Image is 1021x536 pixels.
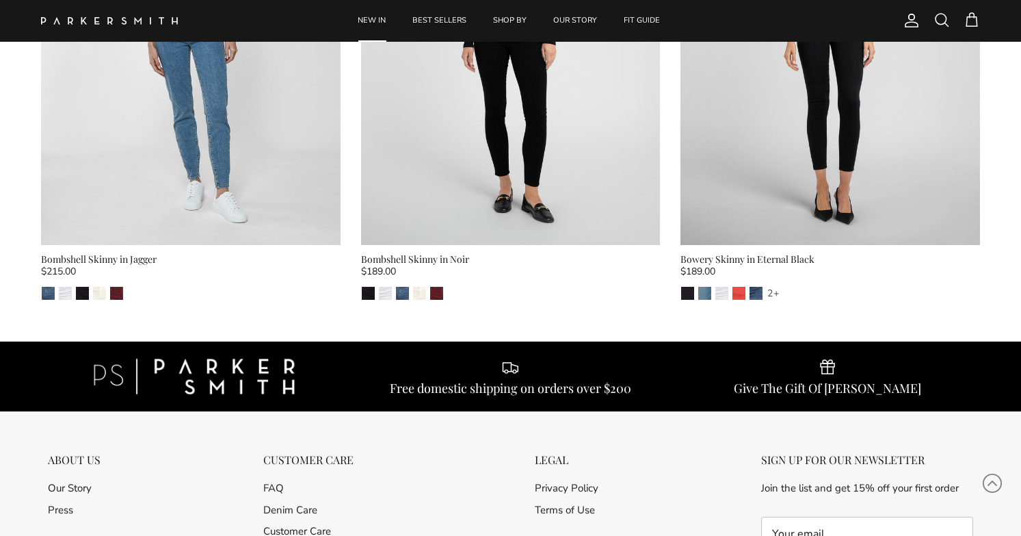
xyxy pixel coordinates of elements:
img: Noir [362,287,375,300]
span: $215.00 [41,264,76,279]
img: Merlot [430,287,443,300]
span: $189.00 [680,264,715,279]
a: Merlot [109,286,124,301]
a: Press [48,503,73,517]
div: CUSTOMER CARE [263,453,373,466]
a: Creamsickle [412,286,427,301]
a: Denim Care [263,503,317,517]
a: FAQ [263,481,284,495]
img: Creamsickle [413,287,426,300]
img: Noir [76,287,89,300]
a: Eternal Black [680,286,695,301]
img: Parker Smith [41,17,178,25]
img: Cove [698,287,711,300]
a: Cove [698,286,712,301]
p: Join the list and get 15% off your first order [761,480,973,496]
a: Bowery Skinny in Eternal Black $189.00 Eternal BlackCoveEternal WhiteWatermelonShoreline 2+ [680,252,980,301]
a: Noir [75,286,90,301]
a: 2+ [766,286,799,301]
a: Terms of Use [535,503,595,517]
span: $189.00 [361,264,396,279]
a: Privacy Policy [535,481,598,495]
svg: Scroll to Top [982,473,1003,494]
a: Eternal White [715,286,729,301]
div: 2+ [767,287,780,300]
a: Account [898,12,920,29]
a: Creamsickle [92,286,107,301]
a: Jagger [395,286,410,301]
img: Jagger [396,287,409,300]
a: Noir [361,286,375,301]
div: ABOUT US [48,453,101,466]
a: Jagger [41,286,55,301]
img: Eternal White [59,287,72,300]
div: Bowery Skinny in Eternal Black [680,252,980,267]
img: Watermelon [732,287,745,300]
div: LEGAL [535,453,598,466]
div: Give The Gift Of [PERSON_NAME] [734,381,921,396]
a: Eternal White [378,286,393,301]
div: Free domestic shipping on orders over $200 [390,381,631,396]
img: Eternal White [715,287,728,300]
a: Bombshell Skinny in Jagger $215.00 JaggerEternal WhiteNoirCreamsickleMerlot [41,252,341,301]
div: Bombshell Skinny in Noir [361,252,661,267]
img: Creamsickle [93,287,106,300]
a: Merlot [429,286,444,301]
img: Merlot [110,287,123,300]
a: Watermelon [732,286,746,301]
img: Jagger [42,287,55,300]
a: Shoreline [749,286,763,301]
img: Shoreline [750,287,763,300]
a: Bombshell Skinny in Noir $189.00 NoirEternal WhiteJaggerCreamsickleMerlot [361,252,661,301]
div: Bombshell Skinny in Jagger [41,252,341,267]
img: Eternal White [379,287,392,300]
a: Eternal White [58,286,72,301]
img: Eternal Black [681,287,694,300]
a: Our Story [48,481,92,495]
div: SIGN UP FOR OUR NEWSLETTER [761,453,973,466]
